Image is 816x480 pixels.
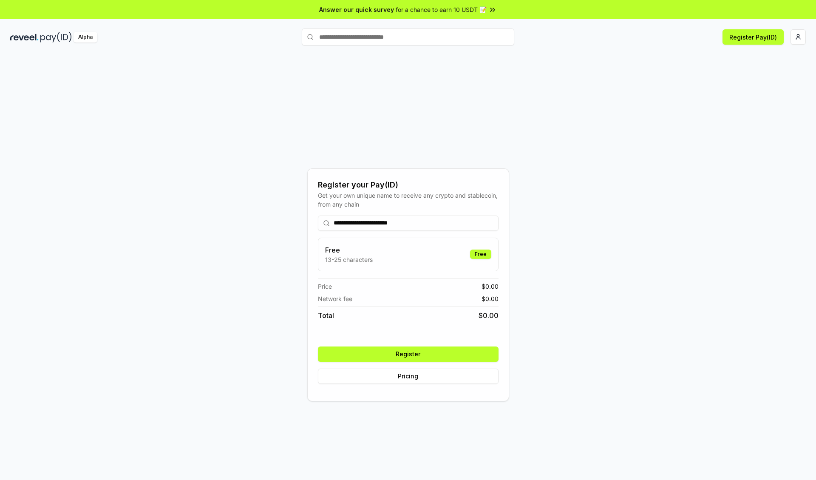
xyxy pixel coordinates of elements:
[318,369,499,384] button: Pricing
[318,179,499,191] div: Register your Pay(ID)
[319,5,394,14] span: Answer our quick survey
[10,32,39,43] img: reveel_dark
[74,32,97,43] div: Alpha
[318,191,499,209] div: Get your own unique name to receive any crypto and stablecoin, from any chain
[722,29,784,45] button: Register Pay(ID)
[482,282,499,291] span: $ 0.00
[318,310,334,321] span: Total
[318,282,332,291] span: Price
[482,294,499,303] span: $ 0.00
[325,245,373,255] h3: Free
[325,255,373,264] p: 13-25 characters
[470,250,491,259] div: Free
[318,294,352,303] span: Network fee
[318,347,499,362] button: Register
[396,5,487,14] span: for a chance to earn 10 USDT 📝
[479,310,499,321] span: $ 0.00
[40,32,72,43] img: pay_id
